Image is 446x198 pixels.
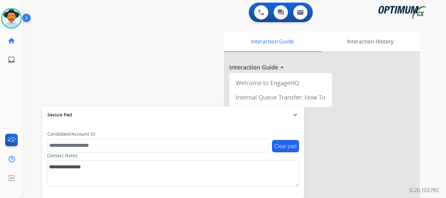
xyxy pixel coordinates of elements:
span: Secure Pad [47,112,72,118]
mat-icon: home [8,37,15,45]
label: Candidate/Account ID: [47,131,96,137]
div: Interaction Guide [224,31,320,52]
img: avatar [2,9,21,27]
mat-icon: inbox [8,56,15,64]
div: Welcome to EngageHQ [232,76,329,90]
label: Contact Notes: [47,152,79,159]
div: Interaction History [320,31,420,52]
button: Clear pad [272,140,299,152]
p: 0.20.1027RC [410,186,439,194]
mat-icon: expand_more [291,111,299,119]
div: Internal Queue Transfer: How To [232,90,329,104]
